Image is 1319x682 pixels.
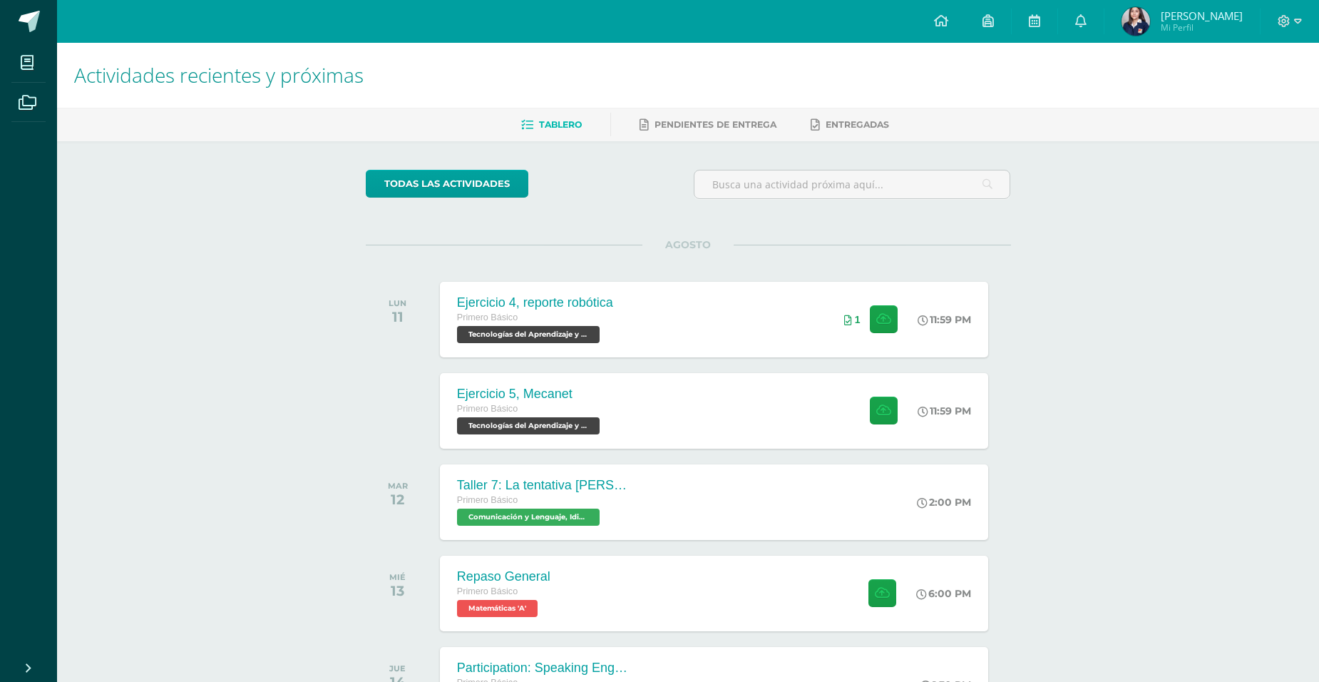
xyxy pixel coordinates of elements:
div: MIÉ [389,572,406,582]
div: MAR [388,481,408,491]
span: Mi Perfil [1161,21,1243,34]
img: 146e14d473afb2837e5cf5f345d4b25b.png [1122,7,1150,36]
span: Actividades recientes y próximas [74,61,364,88]
div: 2:00 PM [917,496,971,509]
span: Entregadas [826,119,889,130]
span: AGOSTO [642,238,734,251]
div: Participation: Speaking English [457,661,628,676]
div: 11 [389,308,406,325]
div: Ejercicio 4, reporte robótica [457,295,613,310]
div: LUN [389,298,406,308]
a: Pendientes de entrega [640,113,776,136]
span: [PERSON_NAME] [1161,9,1243,23]
a: Entregadas [811,113,889,136]
a: Tablero [521,113,582,136]
input: Busca una actividad próxima aquí... [694,170,1010,198]
div: Taller 7: La tentativa [PERSON_NAME] [457,478,628,493]
div: JUE [389,663,406,673]
span: Tecnologías del Aprendizaje y la Comunicación 'A' [457,417,600,434]
span: Primero Básico [457,586,518,596]
span: 1 [855,314,861,325]
div: 12 [388,491,408,508]
div: 11:59 PM [918,404,971,417]
a: todas las Actividades [366,170,528,198]
div: Archivos entregados [844,314,861,325]
div: Repaso General [457,569,550,584]
div: 13 [389,582,406,599]
span: Comunicación y Lenguaje, Idioma Español 'A' [457,509,600,526]
div: 6:00 PM [916,587,971,600]
span: Primero Básico [457,495,518,505]
span: Primero Básico [457,312,518,322]
span: Matemáticas 'A' [457,600,538,617]
span: Tecnologías del Aprendizaje y la Comunicación 'A' [457,326,600,343]
div: 11:59 PM [918,313,971,326]
span: Tablero [539,119,582,130]
span: Primero Básico [457,404,518,414]
span: Pendientes de entrega [655,119,776,130]
div: Ejercicio 5, Mecanet [457,387,603,402]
